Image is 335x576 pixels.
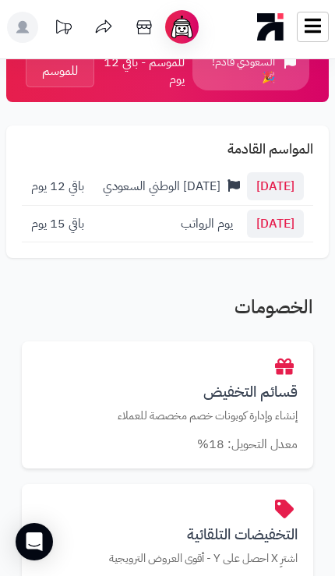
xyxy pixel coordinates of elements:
[197,435,298,454] small: معدل التحويل: 18%
[247,172,304,200] span: [DATE]
[192,34,309,90] span: [DATE] الوطني السعودي قادم! 🎉
[37,526,298,542] h3: التخفيضات التلقائية
[37,408,298,424] p: إنشاء وإدارة كوبونات خصم مخصصة للعملاء
[22,297,313,325] h2: الخصومات
[168,13,196,41] img: ai-face.png
[94,36,185,90] span: جهز متجرك للموسم - باقي 12 يوم
[22,341,313,469] a: قسائم التخفيضإنشاء وإدارة كوبونات خصم مخصصة للعملاء معدل التحويل: 18%
[31,214,84,233] span: باقي 15 يوم
[257,9,284,44] img: logo-mobile.png
[16,523,53,560] div: Open Intercom Messenger
[22,141,313,157] h2: المواسم القادمة
[37,550,298,567] p: اشترِ X احصل على Y - أقوى العروض الترويجية
[37,383,298,400] h3: قسائم التخفيض
[103,177,220,196] span: [DATE] الوطني السعودي
[44,12,83,47] a: تحديثات المنصة
[247,210,304,238] span: [DATE]
[31,177,84,196] span: باقي 12 يوم
[181,214,233,233] span: يوم الرواتب
[26,37,94,87] button: استعد للموسم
